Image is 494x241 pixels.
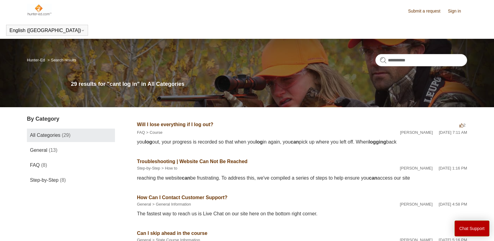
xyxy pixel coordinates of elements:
input: Search [375,54,467,66]
div: reaching the website be frustrating. To address this, we've compiled a series of steps to help en... [137,174,467,182]
img: Hunter-Ed Help Center home page [27,4,52,16]
a: Submit a request [408,8,447,14]
li: Step-by-Step [137,165,160,171]
div: The fastest way to reach us is Live Chat on our site here on the bottom right corner. [137,210,467,217]
em: logging [368,139,386,144]
span: Step-by-Step [30,177,58,183]
span: (29) [62,133,70,138]
li: FAQ [137,130,145,136]
em: can [291,139,299,144]
span: (8) [41,162,47,168]
button: English ([GEOGRAPHIC_DATA]) [9,28,85,33]
a: Troubleshooting | Website Can Not Be Reached [137,159,248,164]
span: (13) [49,148,57,153]
a: Step-by-Step [137,166,160,170]
a: Course [150,130,163,135]
a: Sign in [448,8,467,14]
span: General [30,148,47,153]
em: can [182,175,190,181]
em: log [256,139,263,144]
span: (8) [60,177,66,183]
li: General Information [151,201,191,207]
time: 02/12/2024, 16:58 [439,202,467,206]
span: All Categories [30,133,61,138]
time: 08/08/2022, 07:11 [439,130,467,135]
em: can [369,175,378,181]
li: [PERSON_NAME] [400,165,433,171]
li: Hunter-Ed [27,58,46,62]
button: Chat Support [455,221,490,236]
a: General (13) [27,144,115,157]
a: FAQ [137,130,145,135]
span: 2 [459,123,466,127]
li: How to [160,165,177,171]
h3: By Category [27,115,115,123]
a: Will I lose everything if I log out? [137,122,213,127]
li: Course [145,130,163,136]
em: log [145,139,152,144]
a: Hunter-Ed [27,58,45,62]
span: FAQ [30,162,40,168]
a: How to [165,166,177,170]
time: 05/15/2024, 13:16 [439,166,467,170]
a: General Information [156,202,191,206]
li: [PERSON_NAME] [400,130,433,136]
a: Step-by-Step (8) [27,173,115,187]
li: General [137,201,151,207]
div: you out, your progress is recorded so that when you in again, you pick up where you left off. Whe... [137,138,467,146]
a: All Categories (29) [27,129,115,142]
h1: 29 results for "cant log in" in All Categories [71,80,467,88]
a: General [137,202,151,206]
li: [PERSON_NAME] [400,201,433,207]
li: Search results [46,58,76,62]
a: How Can I Contact Customer Support? [137,195,227,200]
a: Can I skip ahead in the course [137,231,207,236]
a: FAQ (8) [27,159,115,172]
